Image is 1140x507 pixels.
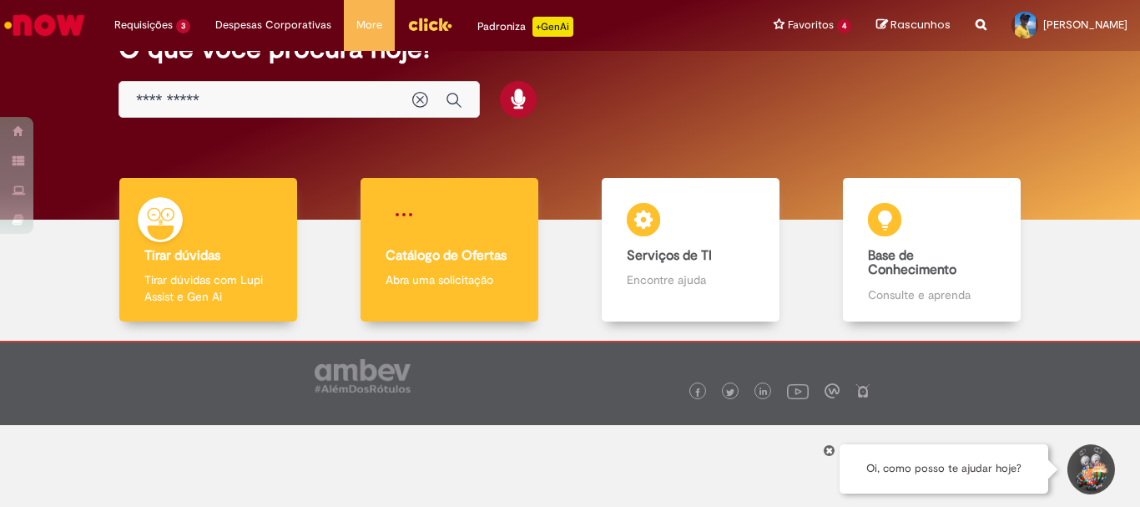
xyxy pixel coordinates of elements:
img: logo_footer_naosei.png [855,383,870,398]
span: [PERSON_NAME] [1043,18,1127,32]
h2: O que você procura hoje? [119,34,1021,63]
a: Serviços de TI Encontre ajuda [570,178,811,322]
div: Padroniza [477,17,573,37]
span: More [356,17,382,33]
img: click_logo_yellow_360x200.png [407,12,452,37]
b: Catálogo de Ofertas [386,247,507,264]
b: Serviços de TI [627,247,712,264]
img: logo_footer_facebook.png [694,388,702,397]
img: logo_footer_youtube.png [787,380,809,402]
p: Abra uma solicitação [386,271,512,288]
img: logo_footer_ambev_rotulo_gray.png [315,359,411,393]
p: +GenAi [532,17,573,37]
b: Tirar dúvidas [144,247,220,264]
img: logo_footer_workplace.png [825,383,840,398]
a: Rascunhos [876,18,951,33]
a: Catálogo de Ofertas Abra uma solicitação [329,178,570,322]
div: Oi, como posso te ajudar hoje? [840,444,1048,494]
a: Tirar dúvidas Tirar dúvidas com Lupi Assist e Gen Ai [88,178,329,322]
img: logo_footer_twitter.png [726,388,734,397]
p: Consulte e aprenda [868,286,995,303]
p: Tirar dúvidas com Lupi Assist e Gen Ai [144,271,271,305]
span: 3 [176,19,190,33]
span: Despesas Corporativas [215,17,331,33]
button: Iniciar Conversa de Suporte [1065,444,1115,494]
span: Favoritos [788,17,834,33]
p: Encontre ajuda [627,271,754,288]
span: Requisições [114,17,173,33]
span: 4 [837,19,851,33]
b: Base de Conhecimento [868,247,956,279]
img: logo_footer_linkedin.png [759,388,768,398]
img: ServiceNow [2,8,88,42]
span: Rascunhos [890,17,951,33]
a: Base de Conhecimento Consulte e aprenda [811,178,1052,322]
